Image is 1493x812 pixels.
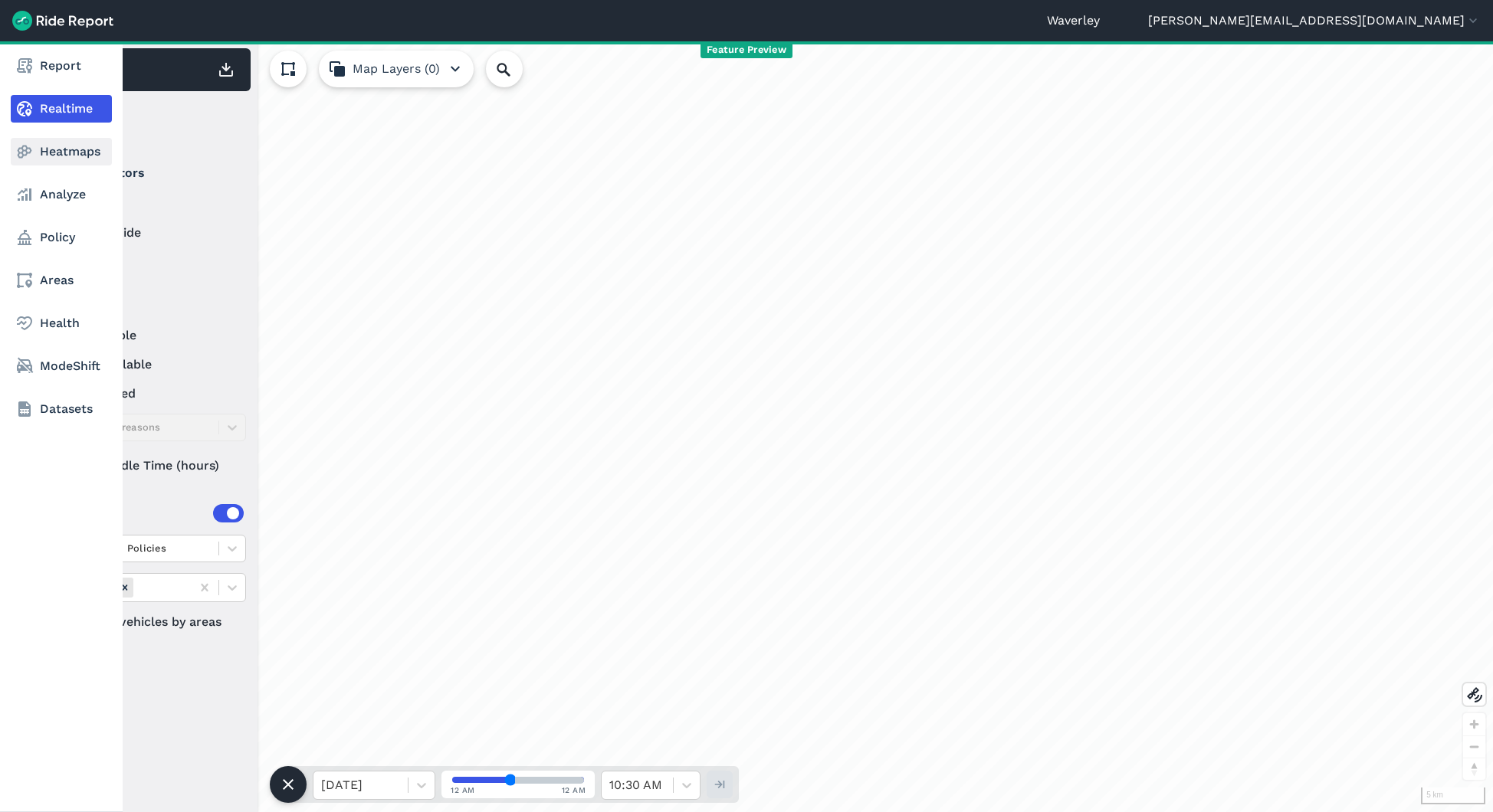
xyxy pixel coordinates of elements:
[1047,11,1100,30] a: Waverley
[11,395,112,423] a: Datasets
[562,784,586,796] span: 12 AM
[83,504,244,522] div: Areas
[62,253,246,271] label: Lime
[11,95,112,123] a: Realtime
[451,784,475,796] span: 12 AM
[62,452,246,480] div: Idle Time (hours)
[701,42,792,58] span: Feature Preview
[116,578,133,597] div: Remove Areas (0)
[62,195,246,213] label: Ario
[11,224,112,251] a: Policy
[62,385,246,403] label: reserved
[62,283,244,326] summary: Status
[11,52,112,80] a: Report
[62,224,246,242] label: HelloRide
[62,355,246,374] label: unavailable
[319,51,474,87] button: Map Layers (0)
[62,492,244,535] summary: Areas
[62,152,244,195] summary: Operators
[11,267,112,294] a: Areas
[1148,11,1481,30] button: [PERSON_NAME][EMAIL_ADDRESS][DOMAIN_NAME]
[486,51,547,87] input: Search Location or Vehicles
[56,98,251,146] div: Filter
[62,613,246,631] label: Filter vehicles by areas
[62,326,246,345] label: available
[11,352,112,380] a: ModeShift
[11,181,112,208] a: Analyze
[11,138,112,165] a: Heatmaps
[49,41,1493,812] div: loading
[11,309,112,337] a: Health
[12,11,113,31] img: Ride Report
